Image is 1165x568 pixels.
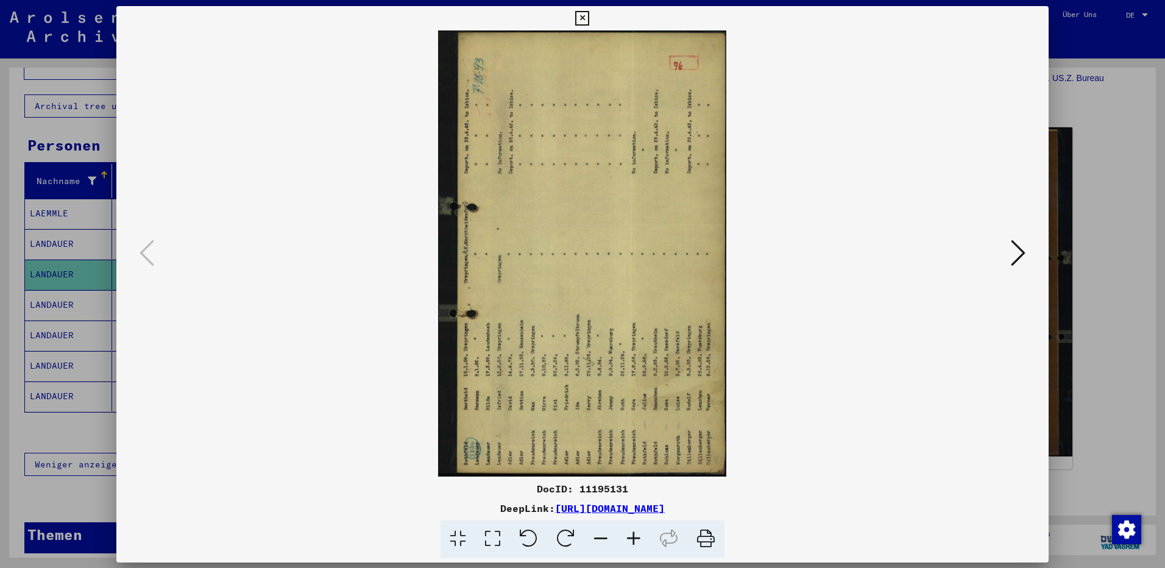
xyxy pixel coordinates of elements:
a: [URL][DOMAIN_NAME] [555,502,665,514]
div: DocID: 11195131 [116,481,1049,496]
div: Zustimmung ändern [1111,514,1141,544]
img: Zustimmung ändern [1112,515,1141,544]
div: DeepLink: [116,501,1049,516]
img: 001.jpg [158,30,1007,477]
